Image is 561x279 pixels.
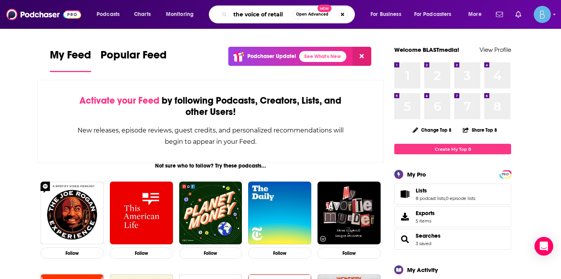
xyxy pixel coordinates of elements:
span: Monitoring [166,9,194,20]
input: Search podcasts, credits, & more... [230,8,293,21]
button: Open AdvancedNew [293,10,332,19]
span: 5 items [416,218,435,224]
a: 8 podcast lists [416,196,445,201]
span: For Podcasters [414,9,452,20]
span: More [468,9,482,20]
span: Open Advanced [296,12,328,16]
a: Charts [129,8,155,21]
a: PRO [501,171,510,177]
a: Lists [397,189,413,200]
div: Search podcasts, credits, & more... [216,5,362,23]
img: User Profile [534,6,551,23]
div: by following Podcasts, Creators, Lists, and other Users! [77,95,344,118]
div: My Activity [407,266,438,274]
button: Change Top 8 [408,125,456,135]
span: Lists [416,187,427,194]
a: Welcome BLASTmedia! [394,46,459,53]
a: Searches [416,232,441,239]
span: New [318,5,332,12]
span: Lists [394,184,511,205]
button: Follow [41,247,104,259]
span: Activate your Feed [79,95,159,106]
span: Exports [416,210,435,217]
button: open menu [161,8,204,21]
a: View Profile [480,46,511,53]
a: Lists [416,187,475,194]
img: Planet Money [179,182,242,245]
a: See What's New [299,51,346,62]
button: Follow [318,247,381,259]
span: Exports [397,211,413,222]
img: This American Life [110,182,173,245]
img: The Daily [248,182,311,245]
a: Searches [397,234,413,245]
span: Popular Feed [101,48,167,66]
div: My Pro [407,171,426,178]
a: Show notifications dropdown [512,8,524,21]
div: New releases, episode reviews, guest credits, and personalized recommendations will begin to appe... [77,125,344,147]
a: Show notifications dropdown [493,8,506,21]
span: My Feed [50,48,91,66]
button: open menu [365,8,411,21]
img: The Joe Rogan Experience [41,182,104,245]
a: Popular Feed [101,48,167,72]
button: open menu [409,8,463,21]
button: Follow [179,247,242,259]
button: open menu [463,8,491,21]
span: , [445,196,446,201]
button: open menu [91,8,130,21]
span: Charts [134,9,151,20]
a: Create My Top 8 [394,144,511,154]
span: For Business [370,9,401,20]
a: 0 episode lists [446,196,475,201]
span: Podcasts [97,9,120,20]
a: My Feed [50,48,91,72]
div: Not sure who to follow? Try these podcasts... [37,162,384,169]
div: Open Intercom Messenger [535,237,553,256]
a: Exports [394,206,511,227]
button: Share Top 8 [462,122,497,138]
button: Show profile menu [534,6,551,23]
span: Logged in as BLASTmedia [534,6,551,23]
p: Podchaser Update! [247,53,296,60]
img: My Favorite Murder with Karen Kilgariff and Georgia Hardstark [318,182,381,245]
button: Follow [248,247,311,259]
a: 3 saved [416,241,431,246]
img: Podchaser - Follow, Share and Rate Podcasts [6,7,81,22]
span: Searches [394,229,511,250]
button: Follow [110,247,173,259]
